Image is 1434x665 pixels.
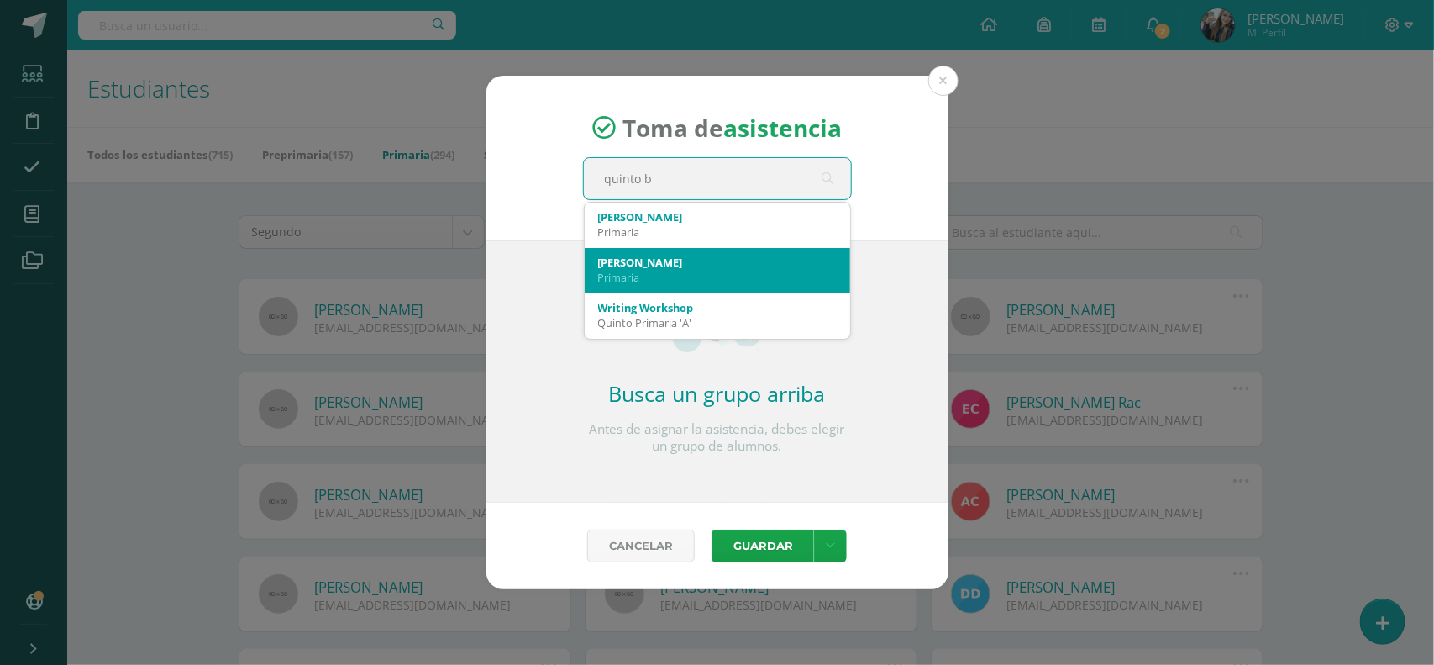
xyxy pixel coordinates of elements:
div: [PERSON_NAME] [598,255,837,270]
strong: asistencia [723,112,842,144]
span: Toma de [622,112,842,144]
div: [PERSON_NAME] [598,209,837,224]
button: Close (Esc) [928,66,959,96]
div: Quinto Primaria 'A' [598,315,837,330]
div: Primaria [598,270,837,285]
h2: Busca un grupo arriba [583,379,852,408]
div: Writing Workshop [598,300,837,315]
div: Primaria [598,224,837,240]
p: Antes de asignar la asistencia, debes elegir un grupo de alumnos. [583,421,852,455]
a: Cancelar [587,530,695,562]
button: Guardar [712,530,814,562]
input: Busca un grado o sección aquí... [584,158,851,199]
